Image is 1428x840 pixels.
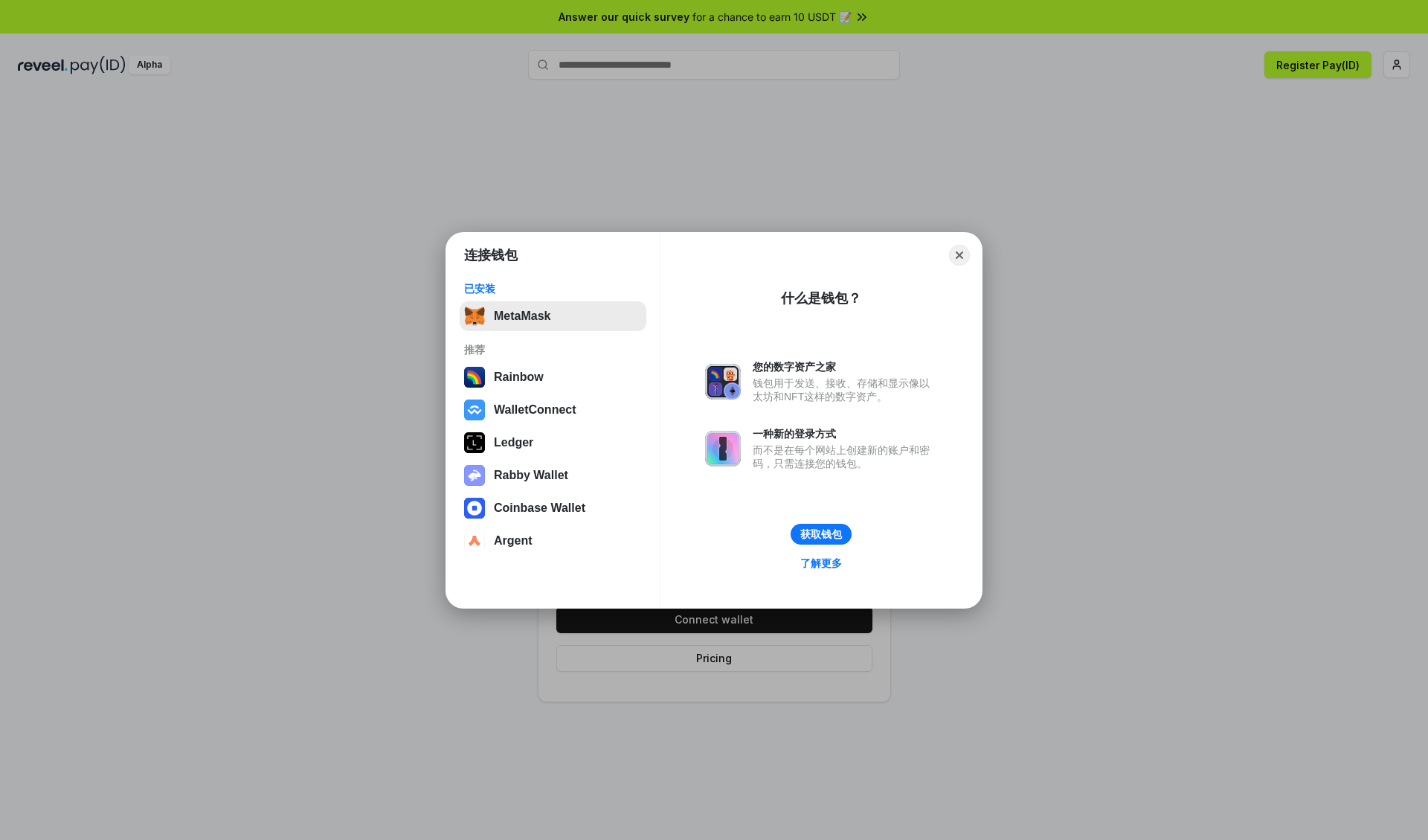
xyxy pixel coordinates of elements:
[464,367,485,388] img: svg+xml,%3Csvg%20width%3D%22120%22%20height%3D%22120%22%20viewBox%3D%220%200%20120%20120%22%20fil...
[494,469,568,482] div: Rabby Wallet
[464,498,485,519] img: svg+xml,%3Csvg%20width%3D%2228%22%20height%3D%2228%22%20viewBox%3D%220%200%2028%2028%22%20fill%3D...
[464,246,518,264] h1: 连接钱包
[800,557,842,570] div: 了解更多
[460,395,646,425] button: WalletConnect
[460,461,646,490] button: Rabby Wallet
[494,403,576,417] div: WalletConnect
[753,427,937,440] div: 一种新的登录方式
[464,530,485,551] img: svg+xml,%3Csvg%20width%3D%2228%22%20height%3D%2228%22%20viewBox%3D%220%200%2028%2028%22%20fill%3D...
[460,526,646,556] button: Argent
[791,524,852,545] button: 获取钱包
[494,501,585,515] div: Coinbase Wallet
[464,282,642,295] div: 已安装
[460,362,646,392] button: Rainbow
[949,245,970,266] button: Close
[464,343,642,356] div: 推荐
[705,364,741,400] img: svg+xml,%3Csvg%20xmlns%3D%22http%3A%2F%2Fwww.w3.org%2F2000%2Fsvg%22%20fill%3D%22none%22%20viewBox...
[753,443,937,470] div: 而不是在每个网站上创建新的账户和密码，只需连接您的钱包。
[464,400,485,420] img: svg+xml,%3Csvg%20width%3D%2228%22%20height%3D%2228%22%20viewBox%3D%220%200%2028%2028%22%20fill%3D...
[460,493,646,523] button: Coinbase Wallet
[800,528,842,541] div: 获取钱包
[460,428,646,458] button: Ledger
[494,436,533,449] div: Ledger
[781,289,861,307] div: 什么是钱包？
[753,360,937,373] div: 您的数字资产之家
[791,554,851,573] a: 了解更多
[464,465,485,486] img: svg+xml,%3Csvg%20xmlns%3D%22http%3A%2F%2Fwww.w3.org%2F2000%2Fsvg%22%20fill%3D%22none%22%20viewBox...
[494,310,550,323] div: MetaMask
[705,431,741,467] img: svg+xml,%3Csvg%20xmlns%3D%22http%3A%2F%2Fwww.w3.org%2F2000%2Fsvg%22%20fill%3D%22none%22%20viewBox...
[460,301,646,331] button: MetaMask
[494,534,533,548] div: Argent
[464,306,485,327] img: svg+xml,%3Csvg%20fill%3D%22none%22%20height%3D%2233%22%20viewBox%3D%220%200%2035%2033%22%20width%...
[753,376,937,403] div: 钱包用于发送、接收、存储和显示像以太坊和NFT这样的数字资产。
[494,371,544,384] div: Rainbow
[464,432,485,453] img: svg+xml,%3Csvg%20xmlns%3D%22http%3A%2F%2Fwww.w3.org%2F2000%2Fsvg%22%20width%3D%2228%22%20height%3...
